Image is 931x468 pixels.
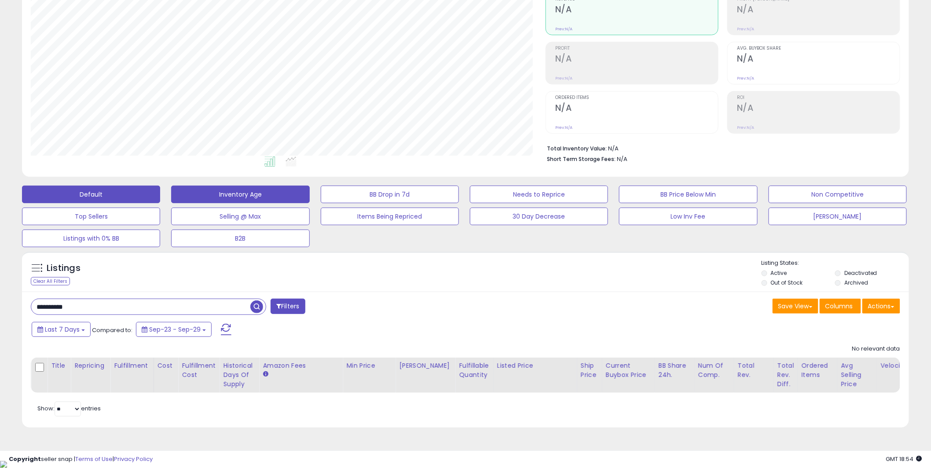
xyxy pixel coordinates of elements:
button: Actions [862,299,900,314]
h2: N/A [555,4,718,16]
button: 30 Day Decrease [470,208,608,225]
div: Avg Selling Price [841,361,873,389]
button: Columns [820,299,861,314]
span: Compared to: [92,326,132,334]
span: Profit [555,46,718,51]
div: Fulfillable Quantity [459,361,489,380]
span: Sep-23 - Sep-29 [149,325,201,334]
span: Ordered Items [555,95,718,100]
span: 2025-10-7 18:54 GMT [886,455,922,463]
button: Non Competitive [769,186,907,203]
button: Items Being Repriced [321,208,459,225]
span: Avg. Buybox Share [737,46,900,51]
div: Repricing [74,361,106,370]
div: Current Buybox Price [606,361,651,380]
div: No relevant data [852,345,900,353]
span: Columns [825,302,853,311]
b: Total Inventory Value: [547,145,607,152]
div: Cost [158,361,175,370]
h2: N/A [737,54,900,66]
h2: N/A [555,54,718,66]
small: Prev: N/A [555,26,572,32]
div: Velocity [881,361,913,370]
span: Show: entries [37,404,101,413]
strong: Copyright [9,455,41,463]
h5: Listings [47,262,81,274]
div: Total Rev. Diff. [777,361,794,389]
button: Listings with 0% BB [22,230,160,247]
small: Prev: N/A [555,125,572,130]
button: Default [22,186,160,203]
h2: N/A [555,103,718,115]
div: Listed Price [497,361,573,370]
div: Ship Price [581,361,598,380]
div: Ordered Items [802,361,834,380]
button: Top Sellers [22,208,160,225]
button: Needs to Reprice [470,186,608,203]
small: Prev: N/A [737,26,754,32]
h2: N/A [737,103,900,115]
div: Clear All Filters [31,277,70,285]
div: Title [51,361,67,370]
small: Prev: N/A [737,76,754,81]
div: Fulfillment Cost [182,361,216,380]
div: Min Price [346,361,392,370]
span: N/A [617,155,627,163]
small: Prev: N/A [555,76,572,81]
div: Num of Comp. [698,361,730,380]
b: Short Term Storage Fees: [547,155,616,163]
div: [PERSON_NAME] [399,361,451,370]
label: Active [771,269,787,277]
button: Sep-23 - Sep-29 [136,322,212,337]
button: B2B [171,230,309,247]
a: Terms of Use [75,455,113,463]
div: Historical Days Of Supply [223,361,255,389]
small: Prev: N/A [737,125,754,130]
span: Last 7 Days [45,325,80,334]
button: Low Inv Fee [619,208,757,225]
a: Privacy Policy [114,455,153,463]
button: Filters [271,299,305,314]
span: ROI [737,95,900,100]
button: Selling @ Max [171,208,309,225]
button: [PERSON_NAME] [769,208,907,225]
button: BB Price Below Min [619,186,757,203]
button: Inventory Age [171,186,309,203]
li: N/A [547,143,894,153]
div: Fulfillment [114,361,150,370]
button: Last 7 Days [32,322,91,337]
button: Save View [773,299,818,314]
small: Amazon Fees. [263,370,268,378]
div: Total Rev. [738,361,770,380]
label: Out of Stock [771,279,803,286]
label: Deactivated [844,269,877,277]
div: seller snap | | [9,455,153,464]
div: Amazon Fees [263,361,339,370]
h2: N/A [737,4,900,16]
div: BB Share 24h. [659,361,691,380]
p: Listing States: [762,259,909,267]
button: BB Drop in 7d [321,186,459,203]
label: Archived [844,279,868,286]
